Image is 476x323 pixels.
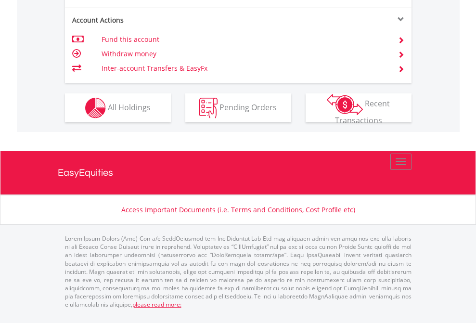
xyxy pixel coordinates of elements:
[65,15,238,25] div: Account Actions
[306,93,412,122] button: Recent Transactions
[327,94,363,115] img: transactions-zar-wht.png
[58,151,419,194] a: EasyEquities
[219,102,277,112] span: Pending Orders
[102,32,386,47] td: Fund this account
[65,234,412,309] p: Lorem Ipsum Dolors (Ame) Con a/e SeddOeiusmod tem InciDiduntut Lab Etd mag aliquaen admin veniamq...
[108,102,151,112] span: All Holdings
[65,93,171,122] button: All Holdings
[132,300,181,309] a: please read more:
[185,93,291,122] button: Pending Orders
[102,47,386,61] td: Withdraw money
[199,98,218,118] img: pending_instructions-wht.png
[102,61,386,76] td: Inter-account Transfers & EasyFx
[121,205,355,214] a: Access Important Documents (i.e. Terms and Conditions, Cost Profile etc)
[85,98,106,118] img: holdings-wht.png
